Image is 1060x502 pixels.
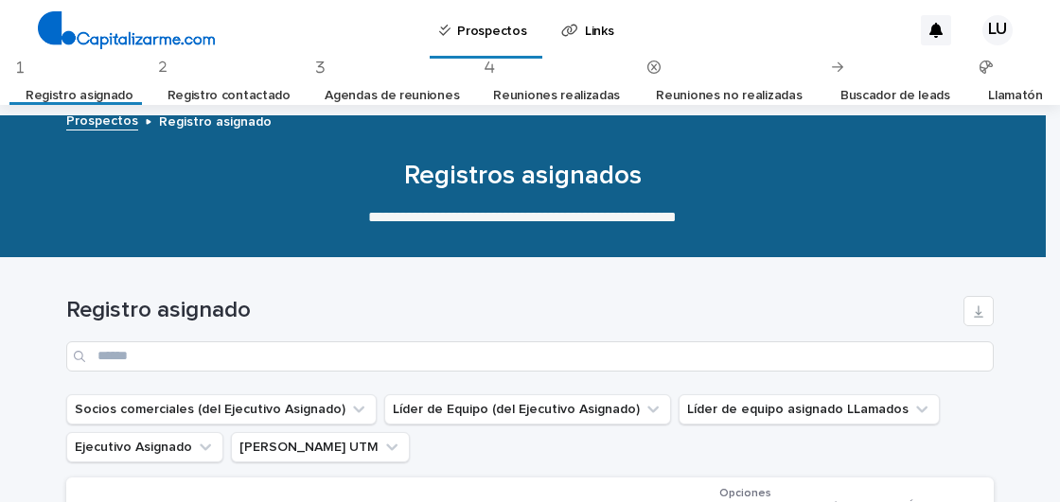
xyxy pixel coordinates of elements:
[66,114,138,128] font: Prospectos
[840,74,950,118] a: Buscador de leads
[231,432,410,462] button: Campaña UTM
[66,394,377,424] button: Socios comerciales (del Ejecutivo Asignado)
[988,21,1007,38] font: LU
[656,74,802,118] a: Reuniones no realizadas
[66,299,251,321] font: Registro asignado
[656,89,802,102] font: Reuniones no realizadas
[66,341,994,372] input: Buscar
[159,115,272,129] font: Registro asignado
[168,74,291,118] a: Registro contactado
[384,394,671,424] button: Líder de Equipo (del Ejecutivo Asignado)
[325,74,459,118] a: Agendas de reuniones
[38,11,215,49] img: 4arMvv9wSvmHTHbXwTim
[840,89,950,102] font: Buscador de leads
[325,89,459,102] font: Agendas de reuniones
[493,89,620,102] font: Reuniones realizadas
[66,109,138,130] a: Prospectos
[493,74,620,118] a: Reuniones realizadas
[26,89,133,102] font: Registro asignado
[679,394,940,424] button: Líder de equipo asignado LLamados
[404,163,642,189] font: Registros asignados
[988,74,1043,118] a: Llamatón
[988,89,1043,102] font: Llamatón
[168,89,291,102] font: Registro contactado
[66,432,223,462] button: Ejecutivo Asignado
[26,74,133,118] a: Registro asignado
